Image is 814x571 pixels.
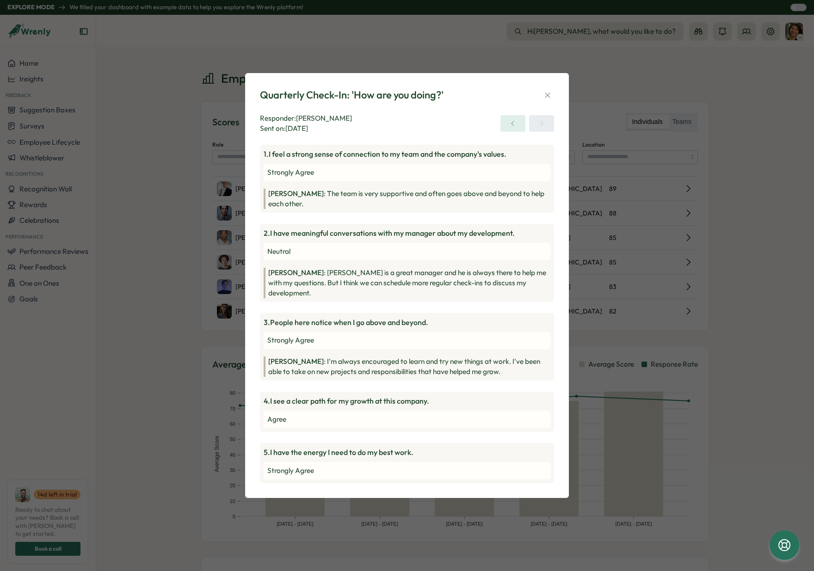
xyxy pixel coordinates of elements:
div: : [268,356,550,377]
div: Strongly Agree [264,462,550,479]
span: [PERSON_NAME] [268,268,324,277]
p: Sent on: [DATE] [260,123,352,134]
span: [PERSON_NAME] [268,357,324,366]
h3: 5 . I have the energy I need to do my best work. [264,447,550,458]
div: Neutral [264,243,550,260]
div: : [268,268,550,298]
div: Strongly Agree [264,164,550,181]
span: I'm always encouraged to learn and try new things at work. I've been able to take on new projects... [268,357,540,376]
div: Agree [264,411,550,428]
div: Strongly Agree [264,332,550,349]
span: [PERSON_NAME] [268,189,324,198]
span: The team is very supportive and often goes above and beyond to help each other. [268,189,544,208]
h3: 3 . People here notice when I go above and beyond. [264,317,550,328]
div: Quarterly Check-In: 'How are you doing?' [260,88,444,102]
h3: 2 . I have meaningful conversations with my manager about my development. [264,227,550,239]
h3: 4 . I see a clear path for my growth at this company. [264,395,550,407]
div: : [268,189,550,209]
span: [PERSON_NAME] is a great manager and he is always there to help me with my questions. But I think... [268,268,546,297]
p: Responder: [PERSON_NAME] [260,113,352,123]
h3: 1 . I feel a strong sense of connection to my team and the company's values. [264,148,550,160]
